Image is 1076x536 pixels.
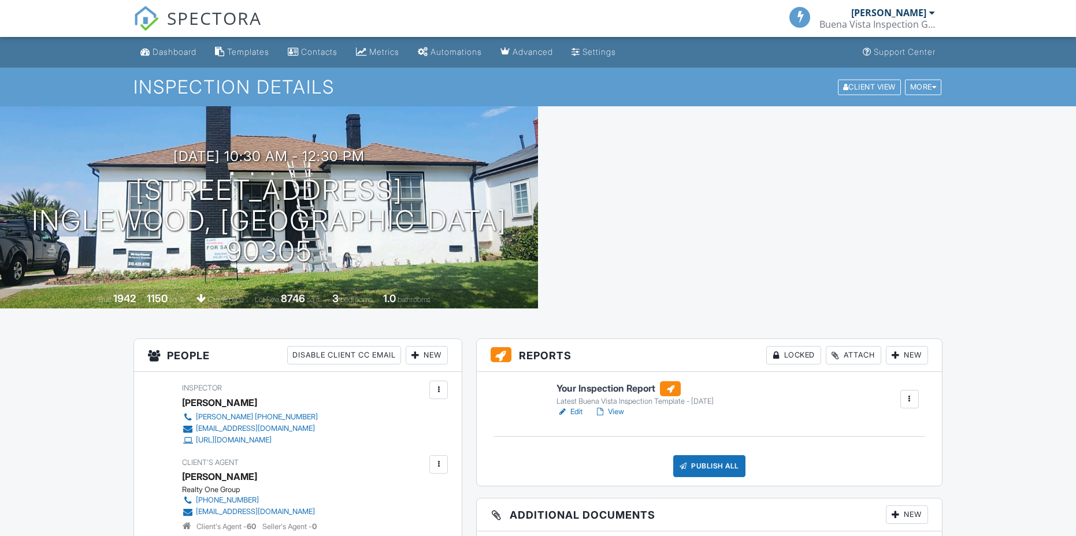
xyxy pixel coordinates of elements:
div: More [905,79,942,95]
span: Inspector [182,384,222,392]
a: Settings [567,42,621,63]
a: Automations (Basic) [413,42,487,63]
a: Dashboard [136,42,201,63]
span: Built [99,295,112,304]
div: 3 [332,292,339,304]
a: Client View [837,82,904,91]
span: SPECTORA [167,6,262,30]
div: 1942 [113,292,136,304]
div: [PHONE_NUMBER] [196,496,259,505]
div: [EMAIL_ADDRESS][DOMAIN_NAME] [196,424,315,433]
span: Client's Agent [182,458,239,467]
div: [PERSON_NAME] [851,7,926,18]
a: Edit [556,406,582,418]
a: SPECTORA [133,16,262,40]
a: [EMAIL_ADDRESS][DOMAIN_NAME] [182,506,315,518]
div: Realty One Group [182,485,324,494]
h1: [STREET_ADDRESS] Inglewood, [GEOGRAPHIC_DATA] 90305 [18,175,520,266]
a: Metrics [351,42,404,63]
span: Client's Agent - [196,522,258,531]
h3: Additional Documents [477,498,942,531]
span: Lot Size [255,295,279,304]
span: bedrooms [340,295,372,304]
div: Automations [431,47,482,57]
a: Contacts [283,42,342,63]
a: [URL][DOMAIN_NAME] [182,434,318,446]
div: New [406,346,448,364]
h3: [DATE] 10:30 am - 12:30 pm [173,148,365,164]
span: bathrooms [398,295,431,304]
span: sq. ft. [169,295,185,304]
a: [EMAIL_ADDRESS][DOMAIN_NAME] [182,423,318,434]
span: Seller's Agent - [262,522,317,531]
div: New [886,505,928,524]
div: Publish All [673,455,745,477]
h3: People [134,339,462,372]
div: Locked [766,346,821,364]
div: Templates [227,47,269,57]
div: Attach [826,346,881,364]
a: [PERSON_NAME] [182,468,257,485]
div: Client View [838,79,901,95]
div: New [886,346,928,364]
div: 1150 [147,292,168,304]
div: 1.0 [383,292,396,304]
h1: Inspection Details [133,77,943,97]
a: [PHONE_NUMBER] [182,494,315,506]
h3: Reports [477,339,942,372]
strong: 0 [312,522,317,531]
div: Latest Buena Vista Inspection Template - [DATE] [556,397,714,406]
div: Advanced [513,47,553,57]
a: Support Center [858,42,940,63]
a: Your Inspection Report Latest Buena Vista Inspection Template - [DATE] [556,381,714,407]
div: [EMAIL_ADDRESS][DOMAIN_NAME] [196,507,315,516]
a: Templates [210,42,274,63]
h6: Your Inspection Report [556,381,714,396]
div: 8746 [281,292,305,304]
div: Buena Vista Inspection Group [819,18,935,30]
div: Support Center [874,47,936,57]
a: View [594,406,624,418]
div: [URL][DOMAIN_NAME] [196,435,272,445]
a: [PERSON_NAME] [PHONE_NUMBER] [182,411,318,423]
div: Contacts [301,47,337,57]
div: [PERSON_NAME] [PHONE_NUMBER] [196,412,318,422]
div: Settings [582,47,616,57]
img: The Best Home Inspection Software - Spectora [133,6,159,31]
div: Dashboard [153,47,196,57]
div: Disable Client CC Email [287,346,401,364]
strong: 60 [247,522,256,531]
div: [PERSON_NAME] [182,394,257,411]
span: sq.ft. [307,295,321,304]
span: crawlspace [208,295,244,304]
div: Metrics [369,47,399,57]
a: Advanced [496,42,558,63]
